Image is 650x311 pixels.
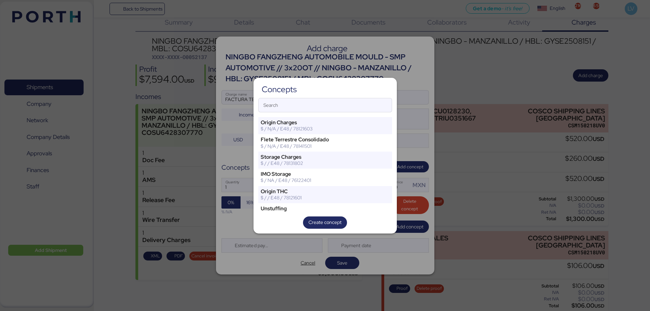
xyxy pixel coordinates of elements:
div: Unstuffing [261,206,367,212]
div: Origin Charges [261,119,367,126]
div: $ / T/CBM / E48 / 78131802 [261,212,367,218]
div: Origin THC [261,188,367,195]
span: Create concept [308,218,342,226]
div: IMO Storage [261,171,367,177]
div: $ / / E48 / 78131802 [261,160,367,166]
div: $ / / E48 / 78121601 [261,195,367,201]
div: Storage Charges [261,154,367,160]
div: Flete Terrestre Consolidado [261,137,367,143]
div: Concepts [262,86,297,93]
div: $ / N/A / E48 / 78121603 [261,126,367,132]
div: $ / N/A / E48 / 78141501 [261,143,367,149]
input: Search [259,98,392,112]
button: Create concept [303,216,347,229]
div: $ / NA / E48 / 76122401 [261,177,367,183]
